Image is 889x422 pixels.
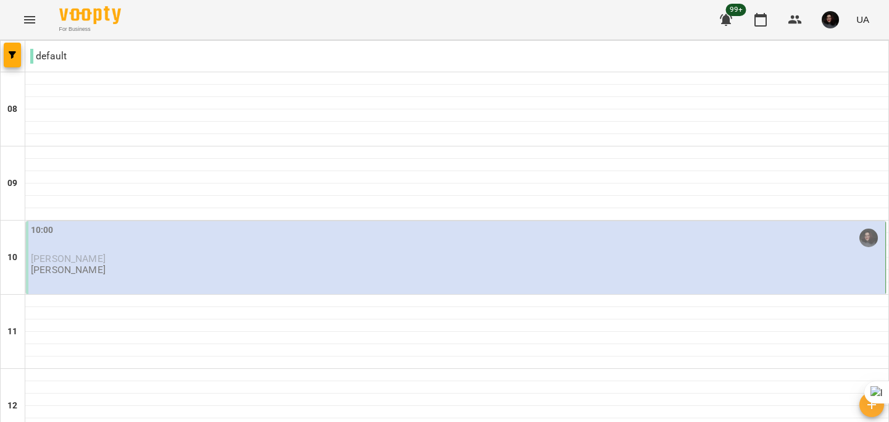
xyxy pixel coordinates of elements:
[59,6,121,24] img: Voopty Logo
[31,253,106,264] span: [PERSON_NAME]
[7,177,17,190] h6: 09
[31,264,106,275] p: [PERSON_NAME]
[851,8,874,31] button: UA
[7,251,17,264] h6: 10
[856,13,869,26] span: UA
[7,103,17,116] h6: 08
[7,399,17,413] h6: 12
[15,5,44,35] button: Menu
[859,392,884,417] button: Створити урок
[31,224,54,237] label: 10:00
[726,4,746,16] span: 99+
[822,11,839,28] img: 3b3145ad26fe4813cc7227c6ce1adc1c.jpg
[30,49,67,64] p: default
[7,325,17,339] h6: 11
[59,25,121,33] span: For Business
[859,229,878,247] img: Наталія Кобель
